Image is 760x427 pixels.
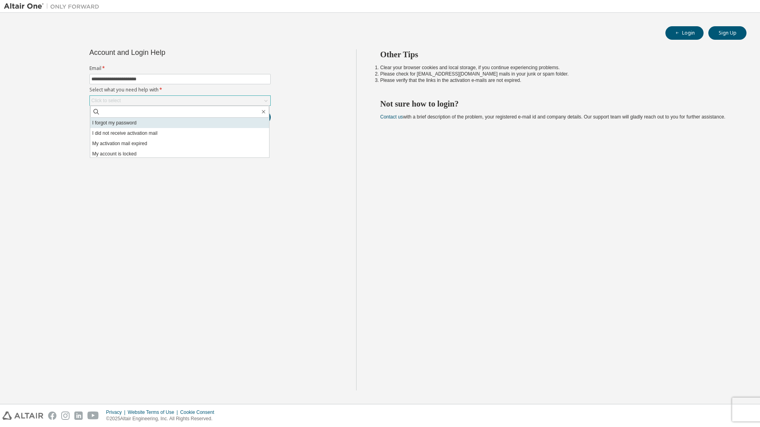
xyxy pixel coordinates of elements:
button: Login [665,26,704,40]
li: Clear your browser cookies and local storage, if you continue experiencing problems. [380,64,733,71]
div: Website Terms of Use [128,409,180,415]
h2: Not sure how to login? [380,99,733,109]
img: instagram.svg [61,411,70,420]
div: Cookie Consent [180,409,219,415]
img: youtube.svg [87,411,99,420]
img: Altair One [4,2,103,10]
img: altair_logo.svg [2,411,43,420]
p: © 2025 Altair Engineering, Inc. All Rights Reserved. [106,415,219,422]
li: Please check for [EMAIL_ADDRESS][DOMAIN_NAME] mails in your junk or spam folder. [380,71,733,77]
li: I forgot my password [90,118,269,128]
a: Contact us [380,114,403,120]
label: Select what you need help with [89,87,271,93]
button: Sign Up [708,26,746,40]
li: Please verify that the links in the activation e-mails are not expired. [380,77,733,83]
div: Click to select [91,97,121,104]
div: Account and Login Help [89,49,235,56]
div: Click to select [90,96,270,105]
span: with a brief description of the problem, your registered e-mail id and company details. Our suppo... [380,114,725,120]
h2: Other Tips [380,49,733,60]
img: linkedin.svg [74,411,83,420]
img: facebook.svg [48,411,56,420]
label: Email [89,65,271,72]
div: Privacy [106,409,128,415]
